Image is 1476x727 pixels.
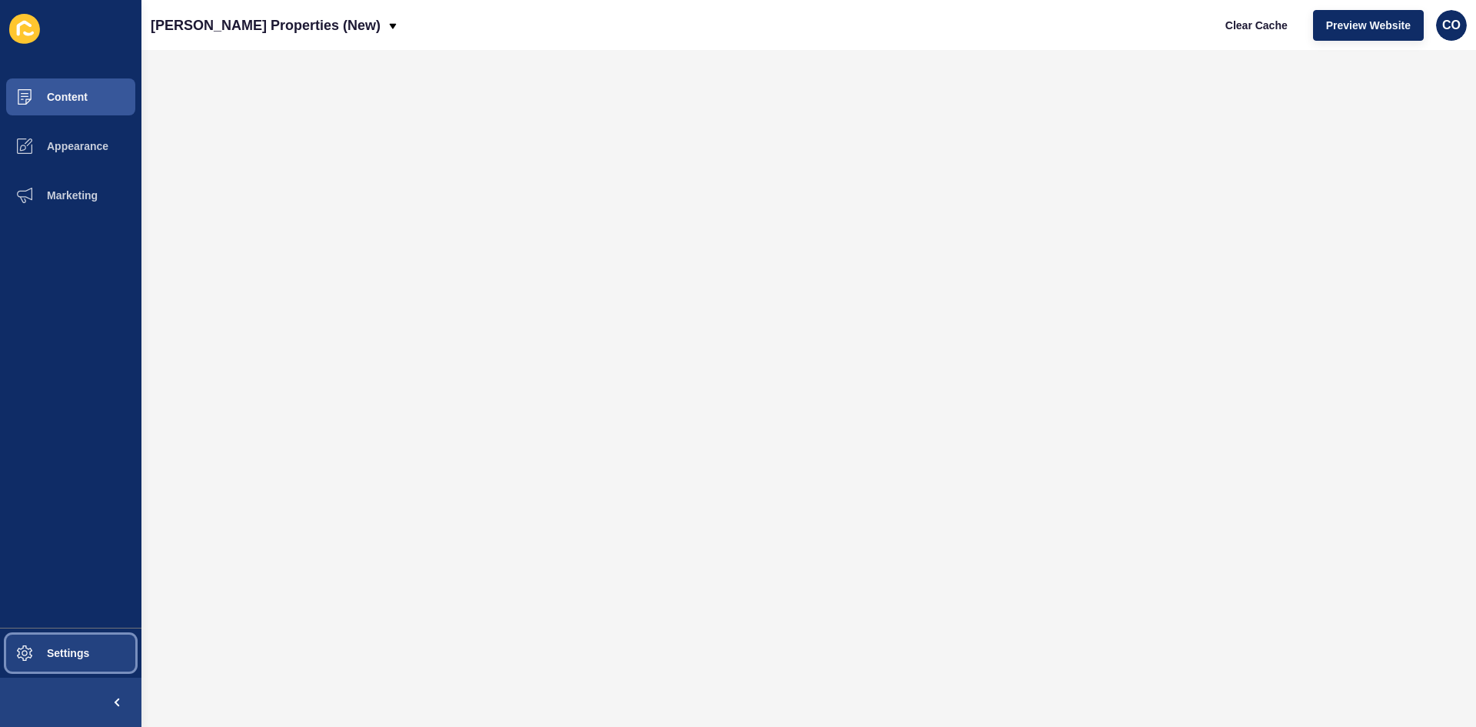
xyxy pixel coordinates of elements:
button: Preview Website [1313,10,1424,41]
span: CO [1442,18,1461,33]
span: Clear Cache [1225,18,1288,33]
p: [PERSON_NAME] Properties (New) [151,6,381,45]
span: Preview Website [1326,18,1411,33]
button: Clear Cache [1212,10,1301,41]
